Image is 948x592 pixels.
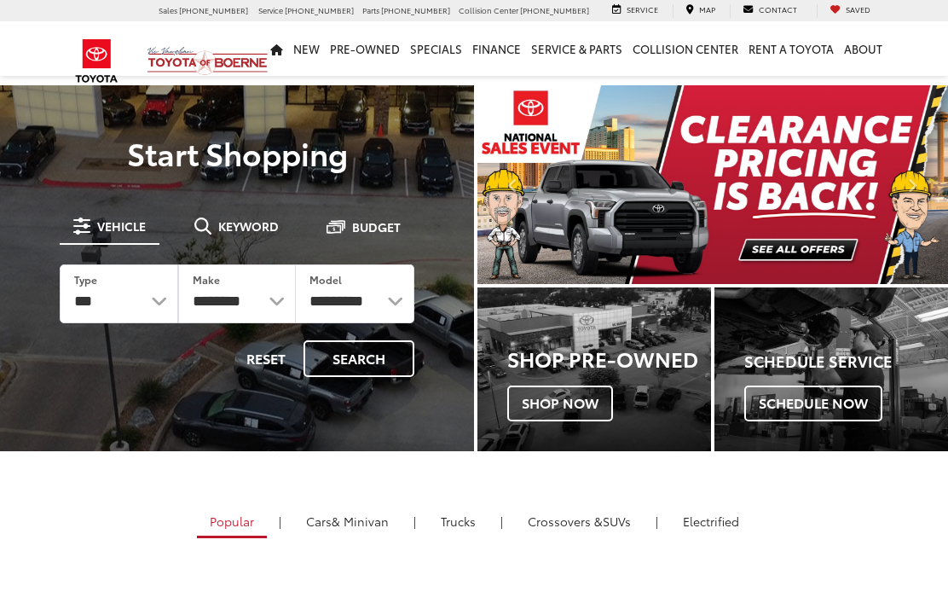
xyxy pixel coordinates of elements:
a: Service [599,4,671,18]
div: Toyota [714,287,948,451]
span: Contact [759,3,797,15]
label: Model [309,272,342,287]
span: Keyword [218,220,279,232]
a: Popular [197,507,267,538]
a: Trucks [428,507,488,536]
button: Search [303,340,414,377]
div: carousel slide number 1 of 2 [477,85,948,284]
a: Schedule Service Schedule Now [714,287,948,451]
h3: Shop Pre-Owned [507,347,711,369]
span: [PHONE_NUMBER] [179,4,248,15]
li: | [275,513,286,530]
a: Service & Parts: Opens in a new tab [526,21,627,76]
a: New [288,21,325,76]
a: Shop Pre-Owned Shop Now [477,287,711,451]
span: Schedule Now [744,386,882,421]
span: Saved [846,3,870,15]
a: Map [673,4,728,18]
section: Carousel section with vehicle pictures - may contain disclaimers. [477,85,948,284]
span: Parts [362,4,379,15]
span: Service [258,4,283,15]
li: | [409,513,420,530]
h4: Schedule Service [744,353,948,370]
span: & Minivan [332,513,389,530]
label: Type [74,272,97,287]
a: Cars [293,507,402,536]
span: Collision Center [459,4,518,15]
span: Sales [159,4,177,15]
span: Crossovers & [528,513,603,530]
li: | [496,513,507,530]
a: SUVs [515,507,644,536]
span: Map [699,3,715,15]
span: Vehicle [97,220,146,232]
a: Electrified [670,507,752,536]
div: Toyota [477,287,711,451]
a: Home [265,21,288,76]
span: [PHONE_NUMBER] [520,4,589,15]
a: My Saved Vehicles [817,4,883,18]
a: Collision Center [627,21,743,76]
label: Make [193,272,220,287]
span: Shop Now [507,386,613,421]
a: Rent a Toyota [743,21,839,76]
a: Specials [405,21,467,76]
img: Toyota [65,33,129,89]
span: Budget [352,221,401,233]
a: Pre-Owned [325,21,405,76]
a: Finance [467,21,526,76]
img: Clearance Pricing Is Back [477,85,948,284]
span: Service [627,3,658,15]
li: | [651,513,662,530]
span: [PHONE_NUMBER] [285,4,354,15]
a: Contact [730,4,810,18]
button: Click to view previous picture. [477,119,548,250]
a: About [839,21,887,76]
span: [PHONE_NUMBER] [381,4,450,15]
img: Vic Vaughan Toyota of Boerne [147,46,269,76]
p: Start Shopping [36,136,438,170]
button: Reset [232,340,300,377]
button: Click to view next picture. [877,119,948,250]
